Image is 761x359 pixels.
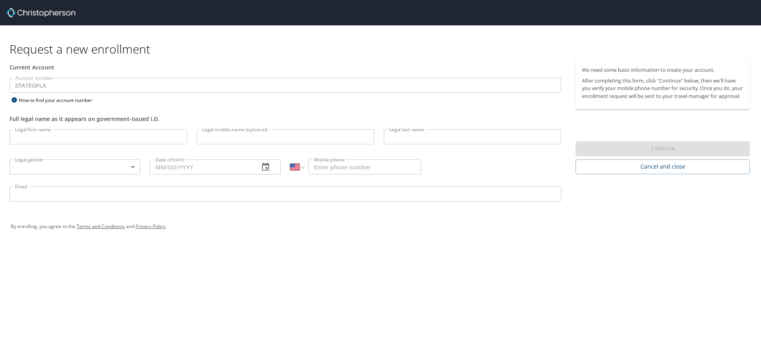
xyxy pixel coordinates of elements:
[10,95,109,105] div: How to find your account number
[308,159,421,175] input: Enter phone number
[10,41,756,57] h1: Request a new enrollment
[582,162,744,172] span: Cancel and close
[10,63,561,71] div: Current Account
[6,8,75,17] img: cbt logo
[576,159,750,174] button: Cancel and close
[10,115,561,123] div: Full legal name as it appears on government-issued I.D.
[10,159,140,175] div: ​
[11,217,750,236] div: By enrolling, you agree to the and .
[76,223,125,230] a: Terms and Conditions
[582,77,744,100] p: After completing this form, click "Continue" below, then we'll have you verify your mobile phone ...
[582,66,744,74] p: We need some basic information to create your account.
[136,223,165,230] a: Privacy Policy
[150,159,253,175] input: MM/DD/YYYY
